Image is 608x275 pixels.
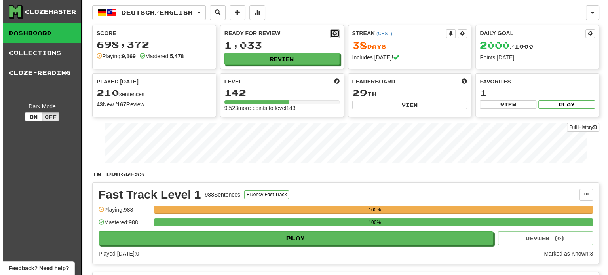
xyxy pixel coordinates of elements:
div: Daily Goal [477,29,582,38]
div: Streak [349,29,443,37]
div: Ready for Review [221,29,327,37]
div: New / Review [93,101,209,108]
div: Mastered: 988 [95,218,147,231]
div: Points [DATE] [477,53,592,61]
div: Day s [349,40,464,51]
div: Mastered: [137,52,180,60]
div: 100% [153,218,590,226]
div: 698,372 [93,40,209,49]
div: Marked as Known: 3 [541,250,590,258]
div: 142 [221,88,336,98]
button: More stats [246,5,262,20]
div: 988 Sentences [202,191,237,199]
span: Open feedback widget [6,264,66,272]
button: Play [95,231,490,245]
button: View [477,100,533,109]
strong: 9,169 [119,53,133,59]
span: 38 [349,40,364,51]
span: Played [DATE] [93,78,135,85]
strong: 5,478 [167,53,180,59]
span: Played [DATE]: 0 [95,250,136,257]
button: Off [39,112,56,121]
div: Favorites [477,78,592,85]
button: View [349,101,464,109]
button: Deutsch/English [89,5,203,20]
div: 100% [153,206,590,214]
a: Full History [564,123,596,132]
button: Search sentences [207,5,222,20]
p: In Progress [89,171,596,178]
button: Add sentence to collection [226,5,242,20]
button: On [22,112,39,121]
span: Leaderboard [349,78,392,85]
span: This week in points, UTC [458,78,464,85]
div: Score [93,29,209,37]
button: Review (0) [495,231,590,245]
button: Play [535,100,592,109]
div: Dark Mode [6,102,72,110]
div: Playing: 988 [95,206,147,219]
span: Score more points to level up [331,78,336,85]
button: Fluency Fast Track [241,190,286,199]
div: Playing: [93,52,133,60]
div: 9,523 more points to level 143 [221,104,336,112]
div: Includes [DATE]! [349,53,464,61]
a: (CEST) [373,31,389,36]
span: / 1000 [477,43,530,50]
span: 2000 [477,40,507,51]
div: sentences [93,88,209,98]
strong: 43 [93,101,100,108]
strong: 167 [114,101,123,108]
span: 29 [349,87,364,98]
button: Review [221,53,336,65]
span: Deutsch / English [118,9,190,16]
div: th [349,88,464,98]
div: 1,033 [221,40,336,50]
span: 210 [93,87,116,98]
span: Level [221,78,239,85]
div: Fast Track Level 1 [95,189,198,201]
div: 1 [477,88,592,98]
div: Clozemaster [22,8,73,16]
